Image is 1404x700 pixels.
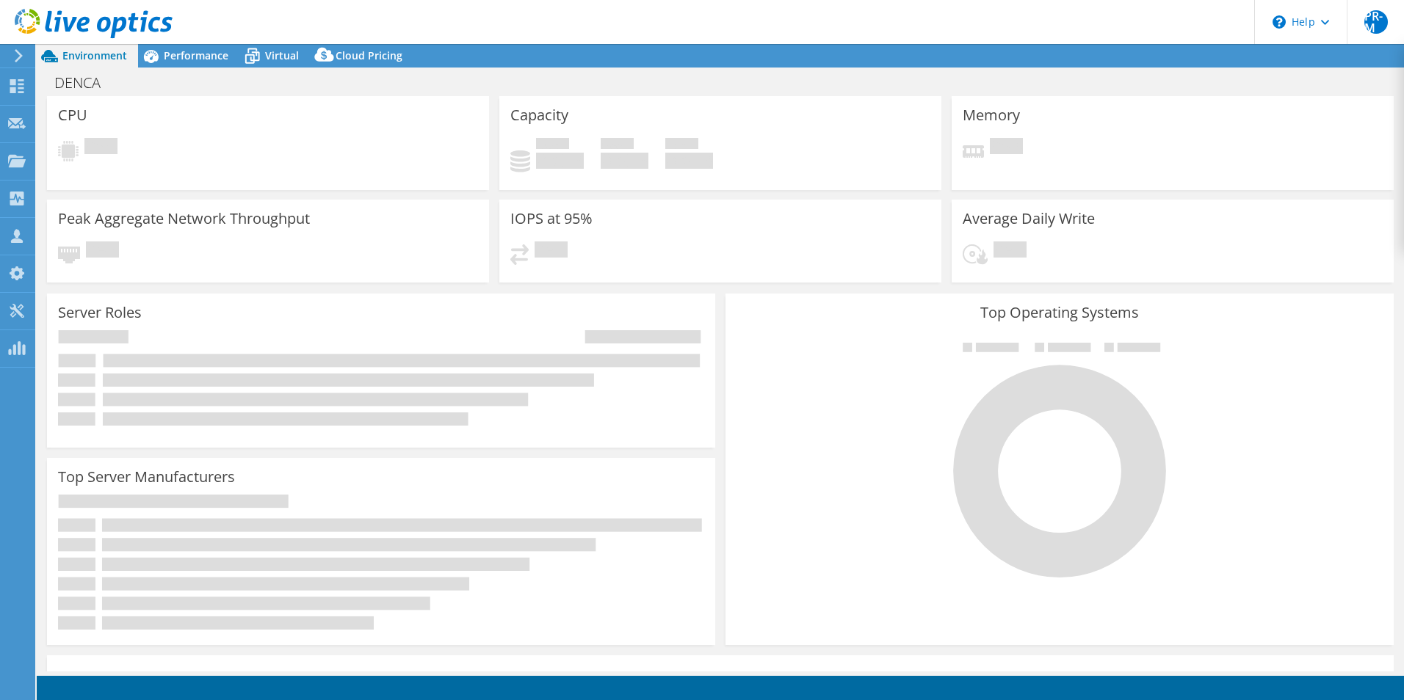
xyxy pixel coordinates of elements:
[58,305,142,321] h3: Server Roles
[84,138,117,158] span: Pending
[536,138,569,153] span: Used
[510,107,568,123] h3: Capacity
[737,305,1383,321] h3: Top Operating Systems
[58,211,310,227] h3: Peak Aggregate Network Throughput
[510,211,593,227] h3: IOPS at 95%
[62,48,127,62] span: Environment
[963,211,1095,227] h3: Average Daily Write
[1273,15,1286,29] svg: \n
[58,107,87,123] h3: CPU
[536,153,584,169] h4: 0 GiB
[336,48,402,62] span: Cloud Pricing
[994,241,1027,261] span: Pending
[48,75,123,91] h1: DENCA
[1364,10,1388,34] span: PR-M
[601,138,634,153] span: Free
[535,241,568,261] span: Pending
[601,153,648,169] h4: 0 GiB
[665,138,698,153] span: Total
[86,241,119,261] span: Pending
[963,107,1020,123] h3: Memory
[58,469,235,485] h3: Top Server Manufacturers
[665,153,713,169] h4: 0 GiB
[164,48,228,62] span: Performance
[265,48,299,62] span: Virtual
[990,138,1023,158] span: Pending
